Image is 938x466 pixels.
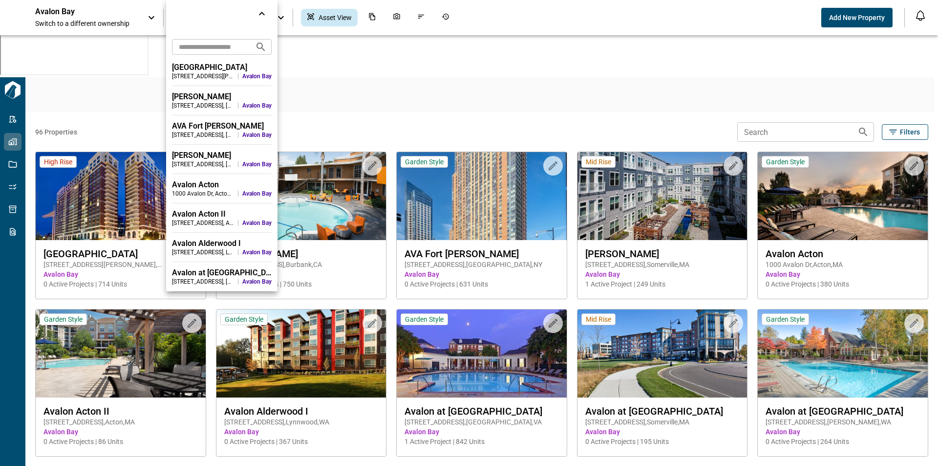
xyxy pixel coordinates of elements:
[172,160,234,168] div: [STREET_ADDRESS] , [GEOGRAPHIC_DATA] , [GEOGRAPHIC_DATA]
[172,121,272,131] div: AVA Fort [PERSON_NAME]
[242,248,272,256] span: Avalon Bay
[251,37,271,57] button: Search projects
[172,180,272,190] div: Avalon Acton
[242,102,272,110] span: Avalon Bay
[172,151,272,160] div: [PERSON_NAME]
[172,219,234,227] div: [STREET_ADDRESS] , Acton , [GEOGRAPHIC_DATA]
[172,209,272,219] div: Avalon Acton II
[172,239,272,248] div: Avalon Alderwood I
[172,190,234,198] div: 1000 Avalon Dr , Acton , [GEOGRAPHIC_DATA]
[172,278,234,286] div: [STREET_ADDRESS] , [GEOGRAPHIC_DATA] , [GEOGRAPHIC_DATA]
[172,63,272,72] div: [GEOGRAPHIC_DATA]
[172,102,234,110] div: [STREET_ADDRESS] , [GEOGRAPHIC_DATA] , [GEOGRAPHIC_DATA]
[172,268,272,278] div: Avalon at [GEOGRAPHIC_DATA]
[172,72,234,80] div: [STREET_ADDRESS][PERSON_NAME] , [GEOGRAPHIC_DATA] , [GEOGRAPHIC_DATA]
[172,131,234,139] div: [STREET_ADDRESS] , [GEOGRAPHIC_DATA] , [GEOGRAPHIC_DATA]
[172,248,234,256] div: [STREET_ADDRESS] , Lynnwood , [GEOGRAPHIC_DATA]
[242,219,272,227] span: Avalon Bay
[172,92,272,102] div: [PERSON_NAME]
[242,131,272,139] span: Avalon Bay
[242,190,272,198] span: Avalon Bay
[242,72,272,80] span: Avalon Bay
[242,278,272,286] span: Avalon Bay
[242,160,272,168] span: Avalon Bay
